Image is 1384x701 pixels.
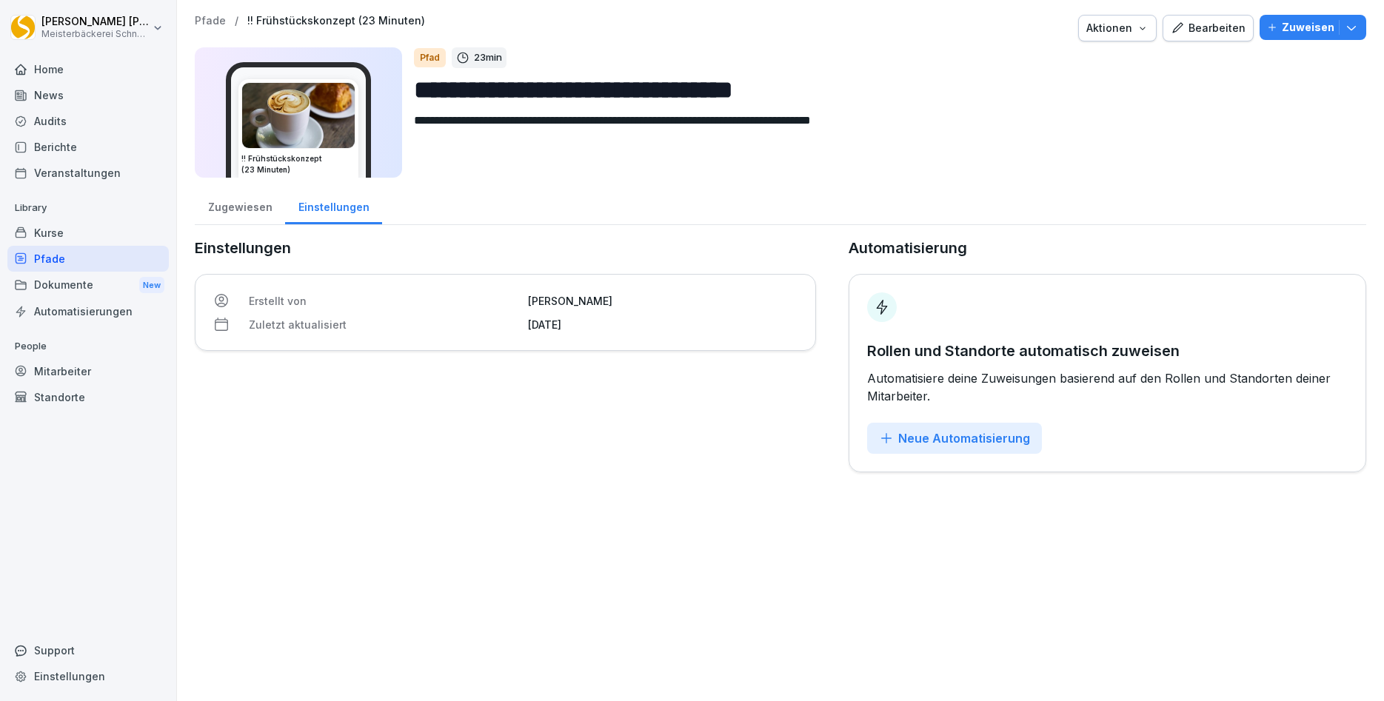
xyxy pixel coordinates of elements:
a: Home [7,56,169,82]
p: Library [7,196,169,220]
a: Standorte [7,384,169,410]
a: Pfade [7,246,169,272]
div: Bearbeiten [1171,20,1246,36]
div: Aktionen [1086,20,1149,36]
a: Automatisierungen [7,298,169,324]
button: Zuweisen [1260,15,1366,40]
a: !! Frühstückskonzept (23 Minuten) [247,15,425,27]
a: Einstellungen [7,663,169,689]
a: DokumenteNew [7,272,169,299]
p: Einstellungen [195,237,816,259]
p: Erstellt von [249,293,518,309]
p: Rollen und Standorte automatisch zuweisen [867,340,1348,362]
p: People [7,335,169,358]
a: Einstellungen [285,187,382,224]
a: News [7,82,169,108]
a: Pfade [195,15,226,27]
p: Automatisierung [849,237,967,259]
p: / [235,15,238,27]
button: Neue Automatisierung [867,423,1042,454]
div: Support [7,637,169,663]
button: Bearbeiten [1163,15,1254,41]
p: [DATE] [528,317,798,332]
p: Automatisiere deine Zuweisungen basierend auf den Rollen und Standorten deiner Mitarbeiter. [867,369,1348,405]
img: zo7l6l53g2bwreev80elz8nf.png [242,83,355,148]
div: Pfad [414,48,446,67]
a: Kurse [7,220,169,246]
div: Neue Automatisierung [879,430,1030,446]
p: [PERSON_NAME] [528,293,798,309]
a: Audits [7,108,169,134]
a: Zugewiesen [195,187,285,224]
p: [PERSON_NAME] [PERSON_NAME] [41,16,150,28]
div: New [139,277,164,294]
p: 23 min [474,50,502,65]
p: Zuletzt aktualisiert [249,317,518,332]
a: Berichte [7,134,169,160]
button: Aktionen [1078,15,1157,41]
a: Mitarbeiter [7,358,169,384]
a: Veranstaltungen [7,160,169,186]
p: Meisterbäckerei Schneckenburger [41,29,150,39]
h3: !! Frühstückskonzept (23 Minuten) [241,153,355,175]
div: Dokumente [7,272,169,299]
p: Zuweisen [1282,19,1334,36]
